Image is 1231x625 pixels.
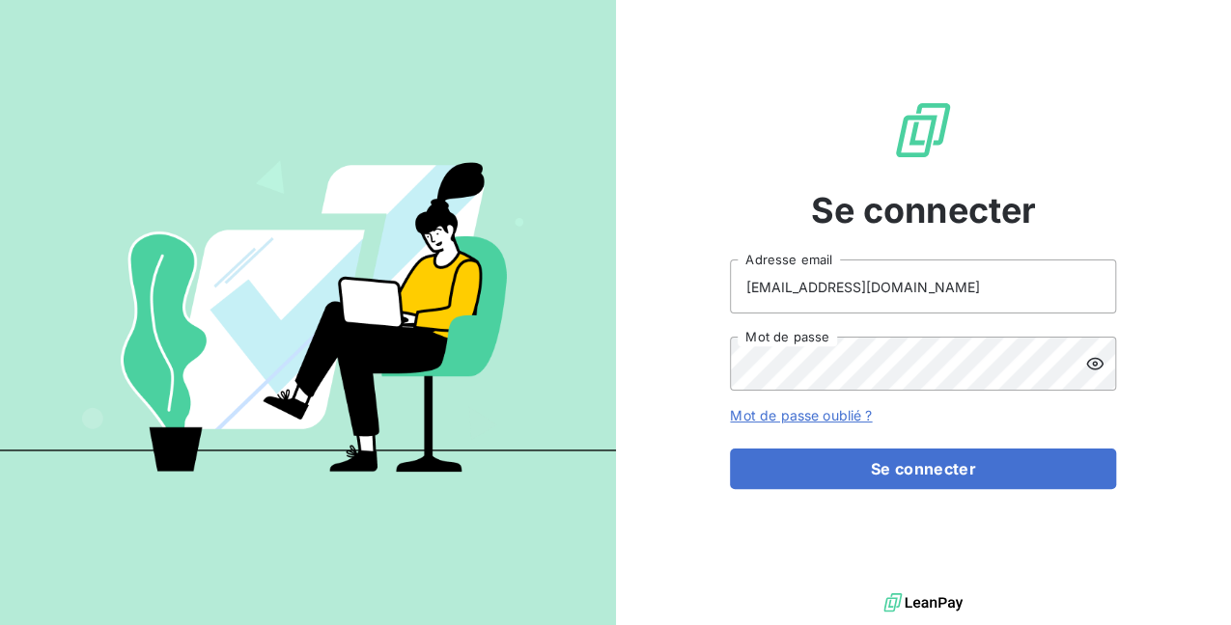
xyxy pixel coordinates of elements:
[883,588,963,617] img: logo
[892,99,954,161] img: Logo LeanPay
[730,448,1116,489] button: Se connecter
[810,184,1036,236] span: Se connecter
[730,407,872,423] a: Mot de passe oublié ?
[730,259,1116,313] input: placeholder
